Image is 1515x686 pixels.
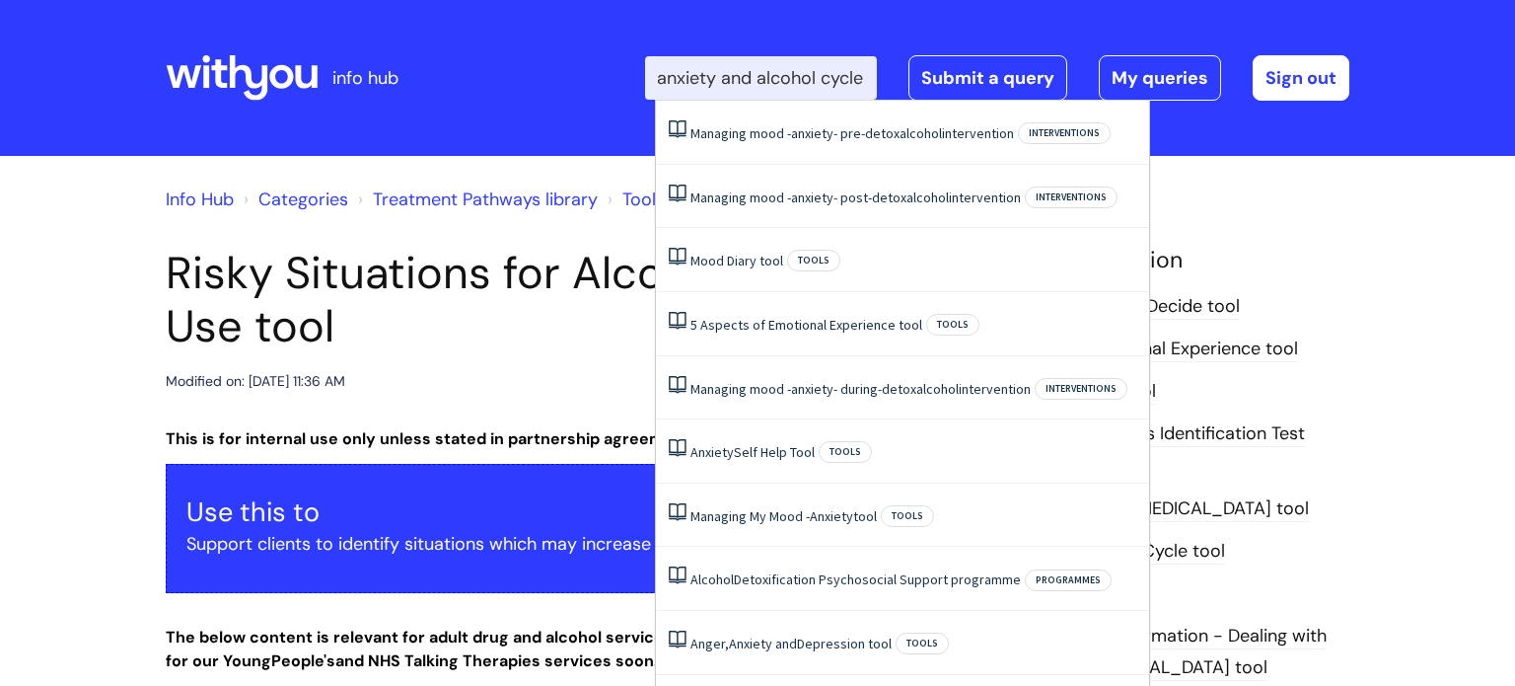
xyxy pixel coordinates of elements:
[645,56,877,100] input: Search
[166,188,234,211] a: Info Hub
[690,316,922,334] a: 5 Aspects of Emotional Experience tool
[974,624,1327,681] a: Client and Carer Information - Dealing with Symptoms of [MEDICAL_DATA] tool
[1018,122,1111,144] span: Interventions
[258,188,348,211] a: Categories
[166,247,945,353] h1: Risky Situations for Alcohol and Drug Use tool
[186,496,924,528] h3: Use this to
[690,507,877,525] a: Managing My Mood -Anxietytool
[775,635,797,652] span: and
[690,380,1031,398] a: Managing mood -anxiety- during-detoxalcoholintervention
[926,314,979,336] span: Tools
[908,55,1067,101] a: Submit a query
[186,528,924,560] p: Support clients to identify situations which may increase their risk of drug/alcohol use.
[690,252,783,269] a: Mood Diary tool
[787,250,840,271] span: Tools
[645,55,1349,101] div: | -
[1025,570,1112,591] span: Programmes
[373,188,598,211] a: Treatment Pathways library
[900,124,942,142] span: alcohol
[1099,55,1221,101] a: My queries
[1025,187,1118,208] span: Interventions
[332,62,398,94] p: info hub
[1253,55,1349,101] a: Sign out
[791,124,833,142] span: anxiety
[729,635,772,652] span: Anxiety
[896,633,949,654] span: Tools
[974,247,1349,274] h4: Related Information
[791,380,833,398] span: anxiety
[271,650,335,671] strong: People's
[819,441,872,463] span: Tools
[690,571,734,588] span: Alcohol
[603,184,665,215] li: Tools
[1035,378,1127,400] span: Interventions
[810,507,853,525] span: Anxiety
[690,443,815,461] a: AnxietySelf Help Tool
[791,189,833,206] span: anxiety
[690,443,734,461] span: Anxiety
[353,184,598,215] li: Treatment Pathways library
[906,189,949,206] span: alcohol
[690,571,1021,588] a: AlcoholDetoxification Psychosocial Support programme
[916,380,959,398] span: alcohol
[881,505,934,527] span: Tools
[690,189,1021,206] a: Managing mood -anxiety- post-detoxalcoholintervention
[166,627,921,672] strong: The below content is relevant for adult drug and alcohol services only. We will develop resources...
[166,428,703,449] strong: This is for internal use only unless stated in partnership agreements.
[166,369,345,394] div: Modified on: [DATE] 11:36 AM
[690,124,1014,142] a: Managing mood -anxiety- pre-detoxalcoholintervention
[690,635,892,652] a: Anger,Anxiety andDepression tool
[239,184,348,215] li: Solution home
[622,188,665,211] a: Tools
